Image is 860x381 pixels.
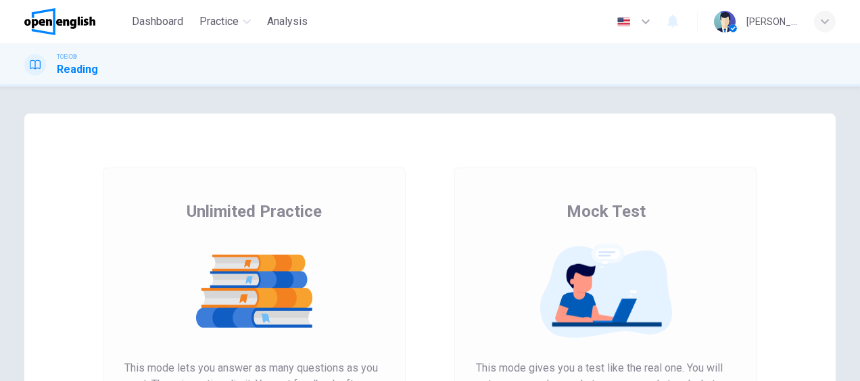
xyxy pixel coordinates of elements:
[132,14,183,30] span: Dashboard
[267,14,308,30] span: Analysis
[199,14,239,30] span: Practice
[24,8,95,35] img: OpenEnglish logo
[24,8,126,35] a: OpenEnglish logo
[57,61,98,78] h1: Reading
[194,9,256,34] button: Practice
[57,52,77,61] span: TOEIC®
[746,14,798,30] div: [PERSON_NAME]
[615,17,632,27] img: en
[714,11,736,32] img: Profile picture
[126,9,189,34] button: Dashboard
[567,201,646,222] span: Mock Test
[187,201,322,222] span: Unlimited Practice
[262,9,313,34] button: Analysis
